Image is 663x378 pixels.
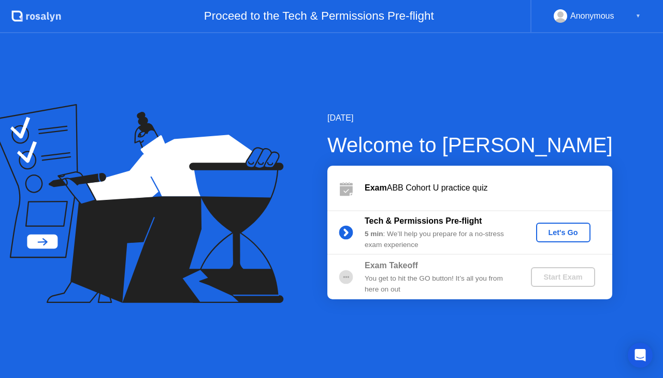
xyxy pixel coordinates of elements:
[365,261,418,270] b: Exam Takeoff
[531,267,595,287] button: Start Exam
[628,343,653,368] div: Open Intercom Messenger
[327,129,613,161] div: Welcome to [PERSON_NAME]
[536,223,590,242] button: Let's Go
[540,228,586,237] div: Let's Go
[636,9,641,23] div: ▼
[365,230,383,238] b: 5 min
[365,229,514,250] div: : We’ll help you prepare for a no-stress exam experience
[365,273,514,295] div: You get to hit the GO button! It’s all you from here on out
[365,182,612,194] div: ABB Cohort U practice quiz
[570,9,614,23] div: Anonymous
[535,273,590,281] div: Start Exam
[327,112,613,124] div: [DATE]
[365,216,482,225] b: Tech & Permissions Pre-flight
[365,183,387,192] b: Exam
